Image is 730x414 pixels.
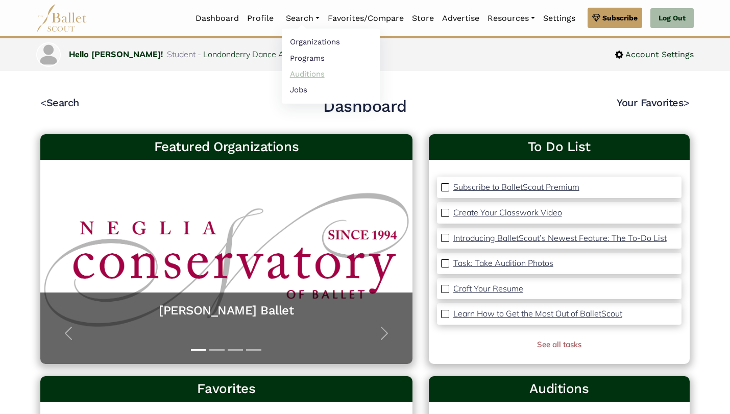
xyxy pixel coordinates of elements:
button: Slide 1 [191,344,206,356]
ul: Resources [282,29,380,104]
a: Account Settings [615,48,694,61]
a: See all tasks [537,339,581,349]
img: gem.svg [592,12,600,23]
span: Student [167,49,196,59]
a: Jobs [282,82,380,98]
p: Task: Take Audition Photos [453,258,553,268]
a: To Do List [437,138,682,156]
a: Resources [483,8,539,29]
span: - [198,49,201,59]
a: Programs [282,50,380,66]
h2: Dashboard [323,96,407,117]
a: Store [408,8,438,29]
h3: Featured Organizations [48,138,404,156]
p: Learn How to Get the Most Out of BalletScout [453,308,622,319]
a: Auditions [282,66,380,82]
a: Londonderry Dance Academy [203,49,313,59]
a: Introducing BalletScout’s Newest Feature: The To-Do List [453,232,667,245]
a: Your Favorites [617,96,690,109]
span: Subscribe [602,12,638,23]
a: Create Your Classwork Video [453,206,562,220]
a: Profile [243,8,278,29]
a: Subscribe [588,8,642,28]
p: Create Your Classwork Video [453,207,562,217]
p: Craft Your Resume [453,283,523,294]
button: Slide 4 [246,344,261,356]
a: Organizations [282,34,380,50]
code: < [40,96,46,109]
a: Log Out [650,8,694,29]
a: Favorites/Compare [324,8,408,29]
button: Slide 2 [209,344,225,356]
a: Dashboard [191,8,243,29]
a: Task: Take Audition Photos [453,257,553,270]
button: Slide 3 [228,344,243,356]
img: profile picture [37,43,60,66]
h3: Favorites [48,380,404,398]
a: [PERSON_NAME] Ballet [51,303,402,319]
a: Subscribe to BalletScout Premium [453,181,579,194]
a: <Search [40,96,79,109]
p: Subscribe to BalletScout Premium [453,182,579,192]
code: > [684,96,690,109]
a: Learn How to Get the Most Out of BalletScout [453,307,622,321]
a: Advertise [438,8,483,29]
a: Hello [PERSON_NAME]! [69,49,163,59]
a: Search [282,8,324,29]
a: Settings [539,8,579,29]
a: Craft Your Resume [453,282,523,296]
p: Introducing BalletScout’s Newest Feature: The To-Do List [453,233,667,243]
span: Account Settings [623,48,694,61]
h3: Auditions [437,380,682,398]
